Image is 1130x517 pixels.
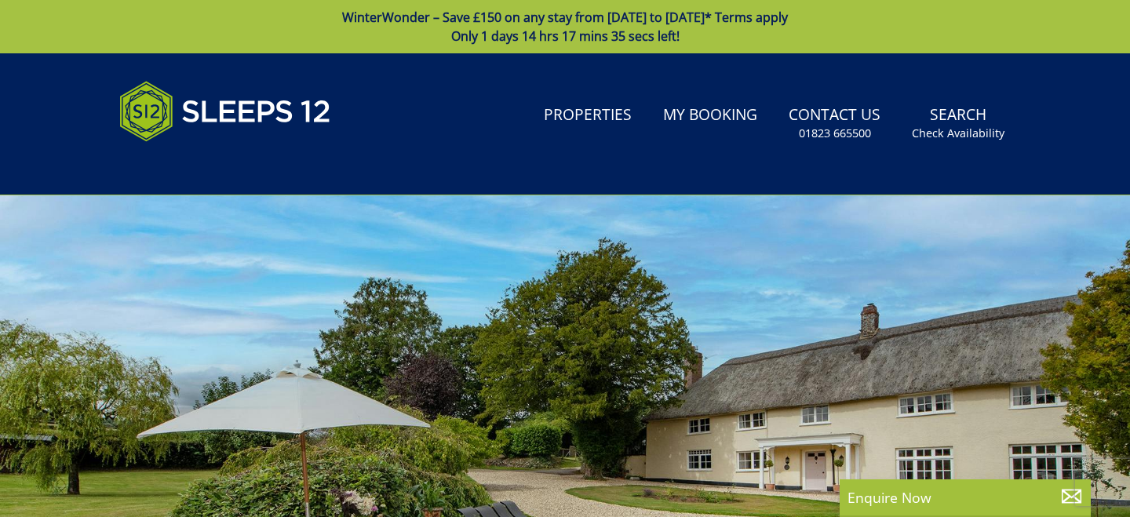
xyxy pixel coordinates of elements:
[782,98,887,149] a: Contact Us01823 665500
[912,126,1004,141] small: Check Availability
[451,27,680,45] span: Only 1 days 14 hrs 17 mins 35 secs left!
[906,98,1011,149] a: SearchCheck Availability
[119,72,331,151] img: Sleeps 12
[538,98,638,133] a: Properties
[799,126,871,141] small: 01823 665500
[111,160,276,173] iframe: Customer reviews powered by Trustpilot
[657,98,764,133] a: My Booking
[847,487,1083,508] p: Enquire Now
